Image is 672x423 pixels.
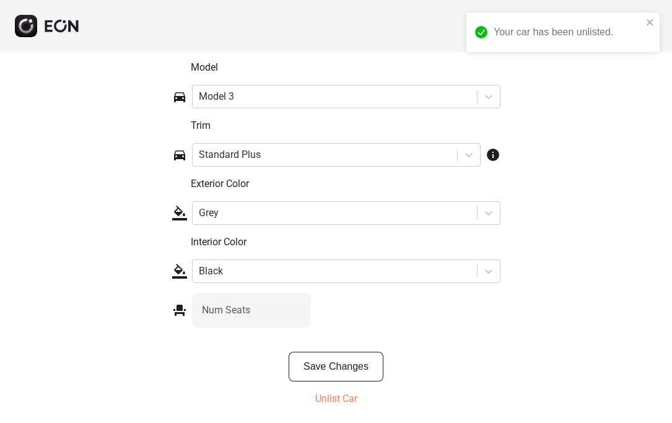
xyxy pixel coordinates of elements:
p: Trim [191,118,500,133]
span: event_seat [172,303,187,318]
button: close [646,17,655,27]
span: format_color_fill [172,206,187,220]
p: Exterior Color [191,177,500,191]
div: Your car has been unlisted. [494,25,642,40]
p: Model [191,60,500,75]
label: Num Seats [202,303,250,318]
span: info [486,147,500,162]
span: directions_car [172,89,187,104]
p: Unlist Car [315,391,357,406]
span: format_color_fill [172,264,187,279]
p: Interior Color [191,235,500,250]
span: directions_car [172,147,187,162]
button: Save Changes [289,352,383,382]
